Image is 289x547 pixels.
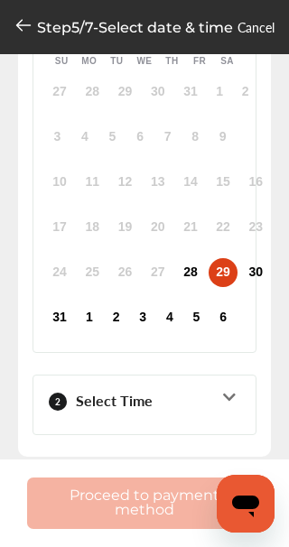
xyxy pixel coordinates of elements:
div: Not available Monday, August 25th, 2025 [79,258,107,287]
div: Su [53,55,70,68]
div: Fr [191,55,209,68]
div: Not available Sunday, July 27th, 2025 [45,78,74,107]
div: Not available Sunday, August 24th, 2025 [45,258,74,287]
div: Not available Sunday, August 17th, 2025 [45,213,74,242]
div: Not available Friday, August 1st, 2025 [209,78,230,107]
div: Choose Wednesday, September 3rd, 2025 [132,303,154,332]
div: Not available Monday, August 4th, 2025 [73,123,97,152]
div: Not available Friday, August 22nd, 2025 [209,213,238,242]
div: Not available Wednesday, July 30th, 2025 [144,78,172,107]
div: Not available Thursday, July 31st, 2025 [176,78,205,107]
iframe: Button to launch messaging window [217,475,275,533]
div: Not available Saturday, August 9th, 2025 [211,123,235,152]
div: Not available Wednesday, August 27th, 2025 [144,258,172,287]
div: Not available Sunday, August 3rd, 2025 [45,123,69,152]
div: Select Time [48,383,241,427]
div: Not available Monday, July 28th, 2025 [79,78,107,107]
div: Not available Sunday, August 10th, 2025 [45,168,74,197]
div: month 2025-08 [43,74,237,336]
div: Not available Monday, August 11th, 2025 [79,168,107,197]
div: Choose Thursday, September 4th, 2025 [158,303,181,332]
div: Choose Saturday, September 6th, 2025 [212,303,235,332]
div: Sa [219,55,236,68]
a: Cancel [238,18,275,36]
div: Choose Saturday, August 30th, 2025 [242,258,271,287]
div: Not available Friday, August 15th, 2025 [209,168,238,197]
div: Not available Saturday, August 23rd, 2025 [242,213,271,242]
div: Not available Saturday, August 2nd, 2025 [235,78,256,107]
div: Choose Thursday, August 28th, 2025 [176,258,205,287]
div: Not available Wednesday, August 20th, 2025 [144,213,172,242]
div: Not available Tuesday, August 5th, 2025 [100,123,124,152]
div: Choose Friday, September 5th, 2025 [185,303,208,332]
div: Not available Tuesday, August 19th, 2025 [111,213,140,242]
div: Not available Thursday, August 21st, 2025 [176,213,205,242]
div: Choose Sunday, August 31st, 2025 [45,303,74,332]
div: Mo [80,55,98,68]
div: Tu [108,55,126,68]
div: Not available Wednesday, August 6th, 2025 [128,123,152,152]
div: Not available Tuesday, August 12th, 2025 [111,168,140,197]
div: Not available Thursday, August 14th, 2025 [176,168,205,197]
div: Not available Tuesday, July 29th, 2025 [111,78,140,107]
div: Not available Saturday, August 16th, 2025 [242,168,271,197]
div: Not available Wednesday, August 13th, 2025 [144,168,172,197]
div: Choose Monday, September 1st, 2025 [79,303,101,332]
p: Step 5 / 7 - Select date & time [37,19,233,36]
div: 2 [49,393,67,411]
div: Not available Tuesday, August 26th, 2025 [111,258,140,287]
div: Choose Friday, August 29th, 2025 [209,258,238,287]
div: Not available Monday, August 18th, 2025 [79,213,107,242]
div: Th [163,55,181,68]
div: We [135,55,153,68]
div: Not available Thursday, August 7th, 2025 [156,123,180,152]
div: Choose Tuesday, September 2nd, 2025 [105,303,127,332]
div: Not available Friday, August 8th, 2025 [183,123,207,152]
